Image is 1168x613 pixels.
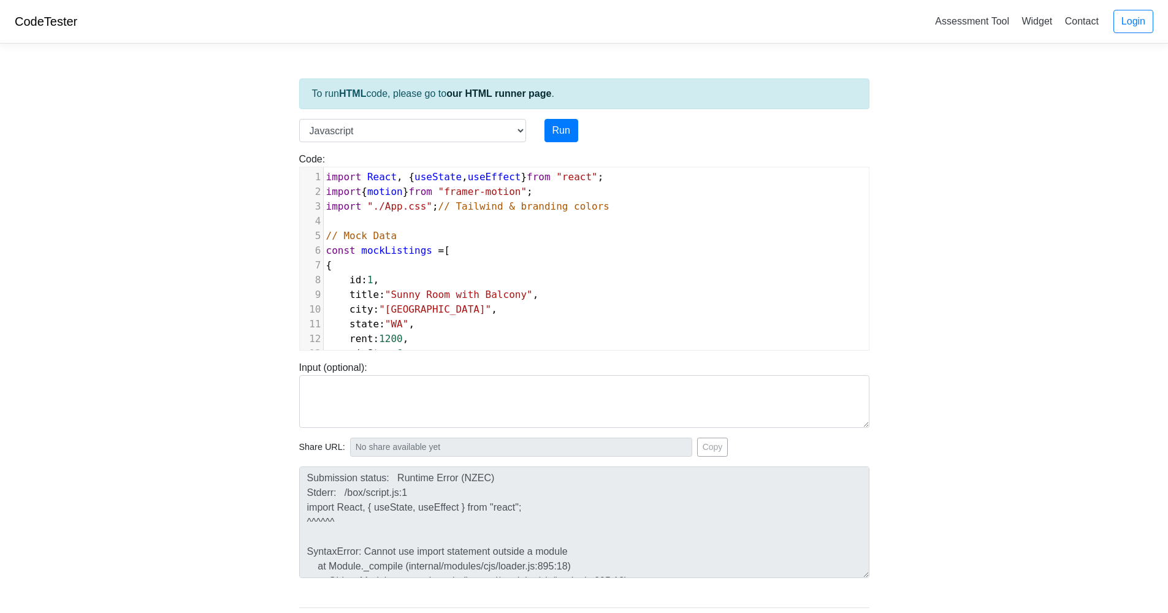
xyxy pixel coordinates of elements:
[361,245,432,256] span: mockListings
[300,214,323,229] div: 4
[300,185,323,199] div: 2
[326,230,397,242] span: // Mock Data
[326,171,362,183] span: import
[379,303,491,315] span: "[GEOGRAPHIC_DATA]"
[414,171,462,183] span: useState
[326,245,450,256] span: [
[326,303,497,315] span: : ,
[326,186,533,197] span: { } ;
[300,258,323,273] div: 7
[326,333,409,345] span: : ,
[299,78,869,109] div: To run code, please go to .
[290,360,879,428] div: Input (optional):
[349,303,373,315] span: city
[1113,10,1153,33] a: Login
[326,289,539,300] span: : ,
[300,243,323,258] div: 6
[326,318,415,330] span: : ,
[300,346,323,361] div: 13
[349,318,379,330] span: state
[1060,11,1104,31] a: Contact
[339,88,366,99] strong: HTML
[446,88,551,99] a: our HTML runner page
[326,274,380,286] span: : ,
[930,11,1014,31] a: Assessment Tool
[326,245,356,256] span: const
[408,186,432,197] span: from
[326,186,362,197] span: import
[379,333,403,345] span: 1200
[1017,11,1057,31] a: Widget
[544,119,578,142] button: Run
[300,229,323,243] div: 5
[300,287,323,302] div: 9
[697,438,728,457] button: Copy
[367,274,373,286] span: 1
[385,318,409,330] span: "WA"
[299,441,345,454] span: Share URL:
[300,273,323,287] div: 8
[326,259,332,271] span: {
[300,332,323,346] div: 12
[349,274,361,286] span: id
[367,200,432,212] span: "./App.css"
[326,171,604,183] span: , { , } ;
[300,302,323,317] div: 10
[397,348,403,359] span: 6
[290,152,879,351] div: Code:
[300,199,323,214] div: 3
[556,171,597,183] span: "react"
[326,200,610,212] span: ;
[367,171,397,183] span: React
[350,438,692,457] input: No share available yet
[367,186,403,197] span: motion
[300,317,323,332] div: 11
[438,245,445,256] span: =
[15,15,77,28] a: CodeTester
[326,200,362,212] span: import
[299,466,869,578] textarea: Submission status: Runtime Error (NZEC) Stderr: /box/script.js:1 import React, { useState, useEff...
[468,171,521,183] span: useEffect
[349,333,373,345] span: rent
[385,289,533,300] span: "Sunny Room with Balcony"
[438,186,527,197] span: "framer-motion"
[349,348,391,359] span: minStay
[349,289,379,300] span: title
[438,200,609,212] span: // Tailwind & branding colors
[527,171,551,183] span: from
[326,348,409,359] span: : ,
[300,170,323,185] div: 1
